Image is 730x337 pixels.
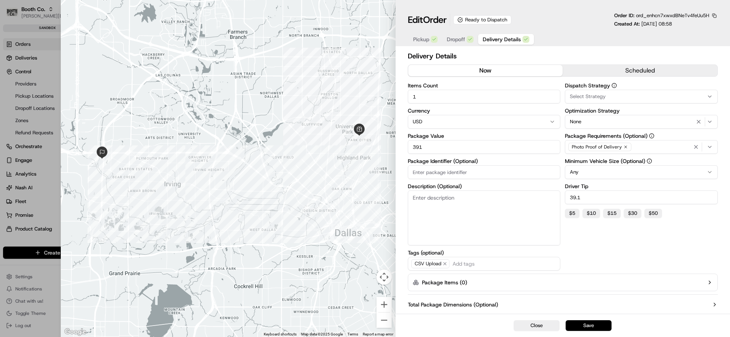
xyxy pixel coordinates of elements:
[408,108,561,113] label: Currency
[408,250,561,255] label: Tags (optional)
[565,83,718,88] label: Dispatch Strategy
[614,12,709,19] p: Order ID:
[447,35,465,43] span: Dropoff
[408,165,561,179] input: Enter package identifier
[408,184,561,189] label: Description (Optional)
[453,15,511,24] div: Ready to Dispatch
[565,115,718,129] button: None
[565,108,718,113] label: Optimization Strategy
[376,269,392,285] button: Map camera controls
[422,279,467,286] label: Package Items ( 0 )
[483,35,521,43] span: Delivery Details
[408,140,561,154] input: Enter package value
[647,158,652,164] button: Minimum Vehicle Size (Optional)
[408,133,561,139] label: Package Value
[565,140,718,154] button: Photo Proof of Delivery
[514,320,560,331] button: Close
[376,297,392,312] button: Zoom in
[570,118,581,125] span: None
[54,129,92,135] a: Powered byPylon
[582,209,600,218] button: $10
[408,274,718,291] button: Package Items (0)
[566,320,612,331] button: Save
[644,209,662,218] button: $50
[20,49,138,57] input: Got a question? Start typing here...
[408,14,447,26] h1: Edit
[130,75,139,84] button: Start new chat
[26,73,125,81] div: Start new chat
[408,301,718,308] button: Total Package Dimensions (Optional)
[63,327,88,337] img: Google
[641,21,672,27] span: [DATE] 08:58
[8,8,23,23] img: Nash
[72,111,123,118] span: API Documentation
[347,332,358,336] a: Terms (opens in new tab)
[423,14,447,26] span: Order
[565,190,718,204] input: Enter driver tip
[565,209,579,218] button: $5
[603,209,621,218] button: $15
[624,209,641,218] button: $30
[26,81,97,87] div: We're available if you need us!
[565,90,718,103] button: Select Strategy
[565,184,718,189] label: Driver Tip
[408,51,718,61] h2: Delivery Details
[565,158,718,164] label: Minimum Vehicle Size (Optional)
[408,158,561,164] label: Package Identifier (Optional)
[408,90,561,103] input: Enter items count
[614,21,672,27] p: Created At:
[565,133,718,139] label: Package Requirements (Optional)
[63,327,88,337] a: Open this area in Google Maps (opens a new window)
[8,31,139,43] p: Welcome 👋
[636,12,709,19] span: ord_enhcn7xwxdBNeTv4feUu5H
[376,313,392,328] button: Zoom out
[65,111,71,118] div: 💻
[363,332,393,336] a: Report a map error
[5,108,62,121] a: 📗Knowledge Base
[572,144,622,150] span: Photo Proof of Delivery
[408,65,563,76] button: now
[649,133,654,139] button: Package Requirements (Optional)
[8,111,14,118] div: 📗
[563,65,717,76] button: scheduled
[570,93,606,100] span: Select Strategy
[413,35,429,43] span: Pickup
[408,83,561,88] label: Items Count
[411,259,449,268] span: CSV Upload
[408,301,498,308] label: Total Package Dimensions (Optional)
[8,73,21,87] img: 1736555255976-a54dd68f-1ca7-489b-9aae-adbdc363a1c4
[264,332,297,337] button: Keyboard shortcuts
[15,111,58,118] span: Knowledge Base
[76,129,92,135] span: Pylon
[62,108,126,121] a: 💻API Documentation
[612,83,617,88] button: Dispatch Strategy
[451,259,557,268] input: Add tags
[301,332,343,336] span: Map data ©2025 Google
